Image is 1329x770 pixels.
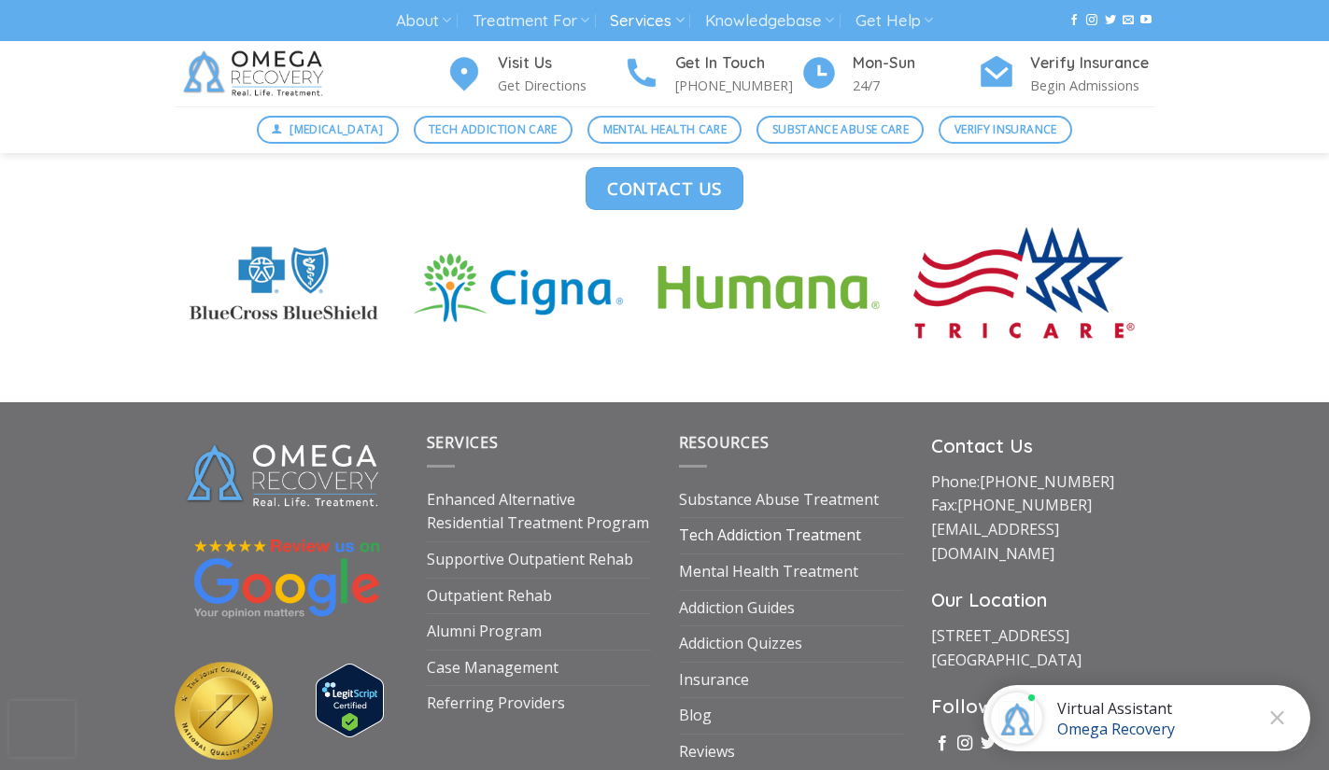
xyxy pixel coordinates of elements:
a: Visit Us Get Directions [445,51,623,97]
span: Contact Us [607,175,722,202]
h4: Verify Insurance [1030,51,1155,76]
p: Begin Admissions [1030,75,1155,96]
a: Follow on YouTube [1049,735,1064,752]
h4: Visit Us [498,51,623,76]
a: Get Help [855,4,933,38]
a: Follow on Twitter [1105,14,1116,27]
a: Substance Abuse Care [756,116,924,144]
a: Reviews [679,735,735,770]
strong: Contact Us [931,434,1033,457]
a: Mental Health Treatment [679,554,858,590]
h4: Mon-Sun [853,51,978,76]
a: Send us an email [1003,735,1018,752]
a: Follow on Facebook [935,735,950,752]
a: [MEDICAL_DATA] [257,116,399,144]
a: Mental Health Care [587,116,742,144]
a: Send us an email [1123,14,1134,27]
iframe: reCAPTCHA [9,701,75,757]
a: Verify LegitScript Approval for www.omegarecovery.org [316,689,384,709]
a: Addiction Quizzes [679,626,802,662]
a: Referring Providers [427,686,565,721]
a: Enhanced Alternative Residential Treatment Program [427,483,651,541]
a: [PHONE_NUMBER] [957,495,1092,515]
a: Call us [1025,735,1040,752]
a: [EMAIL_ADDRESS][DOMAIN_NAME] [931,519,1059,564]
img: Verify Approval for www.omegarecovery.org [316,664,384,737]
a: Verify Insurance [939,116,1072,144]
a: Substance Abuse Treatment [679,483,879,518]
a: Tech Addiction Care [414,116,573,144]
h3: Follow Us [931,692,1155,721]
a: Addiction Guides [679,591,795,626]
a: Get In Touch [PHONE_NUMBER] [623,51,800,97]
a: Follow on Instagram [957,735,972,752]
a: Tech Addiction Treatment [679,518,861,553]
p: [PHONE_NUMBER] [675,75,800,96]
a: Contact Us [586,167,743,210]
span: Mental Health Care [603,120,727,138]
span: Resources [679,432,770,453]
a: Insurance [679,663,749,698]
span: Verify Insurance [954,120,1057,138]
a: Verify Insurance Begin Admissions [978,51,1155,97]
h4: Get In Touch [675,51,800,76]
a: Follow on Twitter [981,735,996,752]
a: Services [610,4,684,38]
a: Supportive Outpatient Rehab [427,542,633,578]
a: Follow on Facebook [1068,14,1080,27]
a: Follow on YouTube [1140,14,1152,27]
span: Services [427,432,499,453]
a: [PHONE_NUMBER] [980,471,1114,492]
p: Get Directions [498,75,623,96]
a: Outpatient Rehab [427,579,552,614]
a: [STREET_ADDRESS][GEOGRAPHIC_DATA] [931,625,1082,670]
a: Follow on Instagram [1086,14,1097,27]
a: Case Management [427,651,558,686]
span: Substance Abuse Care [772,120,909,138]
a: Alumni Program [427,614,542,650]
p: Phone: Fax: [931,470,1155,566]
span: Tech Addiction Care [429,120,558,138]
span: [MEDICAL_DATA] [290,120,383,138]
a: Blog [679,698,712,734]
a: Treatment For [473,4,589,38]
p: 24/7 [853,75,978,96]
img: Omega Recovery [175,41,338,106]
a: About [396,4,451,38]
a: Knowledgebase [705,4,834,38]
h3: Our Location [931,585,1155,615]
